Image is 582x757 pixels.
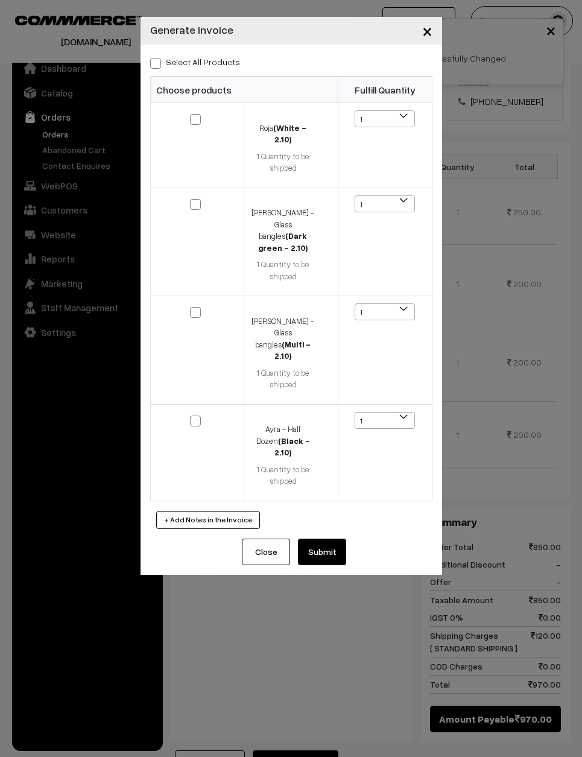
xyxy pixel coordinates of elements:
[251,464,314,487] div: 1 Quantity to be shipped
[251,315,314,363] div: [PERSON_NAME] - Glass bangles
[422,19,432,42] span: ×
[355,195,415,212] span: 1
[274,436,310,458] strong: (Black - 2.10)
[355,110,415,127] span: 1
[251,423,314,459] div: Ayra - Half Dozen
[355,196,414,213] span: 1
[413,12,442,49] button: Close
[274,340,311,361] strong: (Multi - 2.10)
[150,77,338,103] th: Choose products
[273,123,306,145] strong: (White - 2.10)
[355,111,414,128] span: 1
[242,539,290,565] button: Close
[355,413,414,429] span: 1
[251,367,314,391] div: 1 Quantity to be shipped
[338,77,432,103] th: Fulfill Quantity
[251,122,314,146] div: Roja
[298,539,346,565] button: Submit
[251,259,314,282] div: 1 Quantity to be shipped
[251,207,314,254] div: [PERSON_NAME] - Glass bangles
[355,304,414,321] span: 1
[258,231,308,253] strong: (Dark green - 2.10)
[150,22,233,38] h4: Generate Invoice
[251,151,314,174] div: 1 Quantity to be shipped
[156,511,260,529] button: + Add Notes in the Invoice
[355,412,415,429] span: 1
[355,303,415,320] span: 1
[150,55,240,68] label: Select all Products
